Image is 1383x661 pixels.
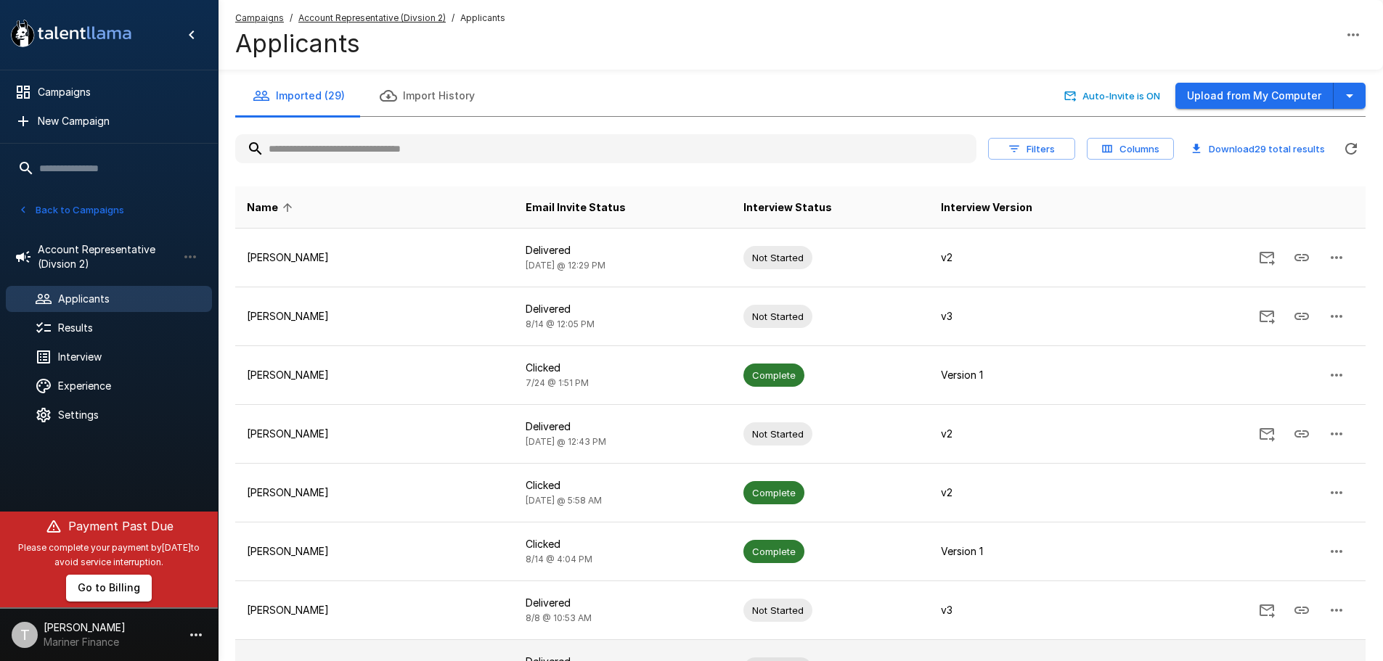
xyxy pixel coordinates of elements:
[526,260,605,271] span: [DATE] @ 12:29 PM
[526,199,626,216] span: Email Invite Status
[1249,250,1284,263] span: Send Invitation
[298,12,446,23] u: Account Representative (Divsion 2)
[743,545,804,559] span: Complete
[526,243,720,258] p: Delivered
[235,12,284,23] u: Campaigns
[247,603,502,617] p: [PERSON_NAME]
[452,11,454,25] span: /
[362,75,492,116] button: Import History
[526,478,720,493] p: Clicked
[941,544,1120,559] p: Version 1
[743,427,812,441] span: Not Started
[1249,603,1284,615] span: Send Invitation
[1284,603,1319,615] span: Copy Interview Link
[1186,138,1331,160] button: Download29 total results
[743,199,832,216] span: Interview Status
[988,138,1075,160] button: Filters
[247,309,502,324] p: [PERSON_NAME]
[526,319,595,329] span: 8/14 @ 12:05 PM
[526,612,592,623] span: 8/8 @ 10:53 AM
[247,199,297,216] span: Name
[526,302,720,316] p: Delivered
[526,495,602,506] span: [DATE] @ 5:58 AM
[235,75,362,116] button: Imported (29)
[1284,309,1319,321] span: Copy Interview Link
[460,11,505,25] span: Applicants
[1175,83,1334,110] button: Upload from My Computer
[941,250,1120,265] p: v2
[1284,250,1319,263] span: Copy Interview Link
[743,251,812,265] span: Not Started
[1249,427,1284,439] span: Send Invitation
[941,427,1120,441] p: v2
[1284,427,1319,439] span: Copy Interview Link
[526,596,720,610] p: Delivered
[941,485,1120,500] p: v2
[526,436,606,447] span: [DATE] @ 12:43 PM
[247,544,502,559] p: [PERSON_NAME]
[526,419,720,434] p: Delivered
[290,11,293,25] span: /
[247,427,502,441] p: [PERSON_NAME]
[941,199,1032,216] span: Interview Version
[526,554,592,564] span: 8/14 @ 4:04 PM
[247,485,502,500] p: [PERSON_NAME]
[235,28,505,59] h4: Applicants
[247,250,502,265] p: [PERSON_NAME]
[1337,134,1366,163] button: Refreshing...
[941,309,1120,324] p: v3
[1249,309,1284,321] span: Send Invitation
[526,537,720,551] p: Clicked
[526,377,589,388] span: 7/24 @ 1:51 PM
[743,369,804,382] span: Complete
[743,604,812,617] span: Not Started
[941,368,1120,382] p: Version 1
[526,361,720,375] p: Clicked
[247,368,502,382] p: [PERSON_NAME]
[1087,138,1174,160] button: Columns
[941,603,1120,617] p: v3
[1061,85,1164,107] button: Auto-Invite is ON
[743,310,812,324] span: Not Started
[743,486,804,500] span: Complete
